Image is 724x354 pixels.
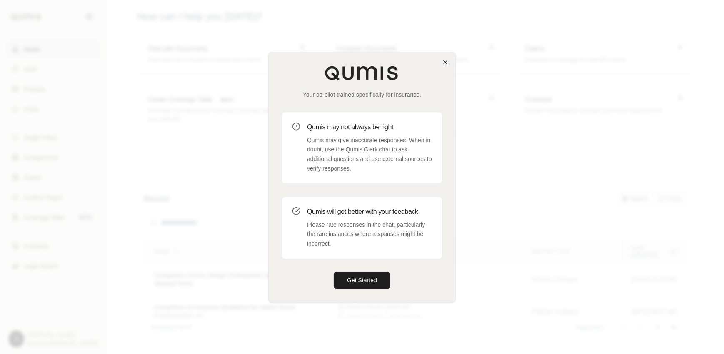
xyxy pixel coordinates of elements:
[307,220,432,249] p: Please rate responses in the chat, particularly the rare instances where responses might be incor...
[325,65,399,80] img: Qumis Logo
[307,122,432,132] h3: Qumis may not always be right
[334,272,390,289] button: Get Started
[282,90,442,99] p: Your co-pilot trained specifically for insurance.
[307,136,432,173] p: Qumis may give inaccurate responses. When in doubt, use the Qumis Clerk chat to ask additional qu...
[307,207,432,217] h3: Qumis will get better with your feedback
